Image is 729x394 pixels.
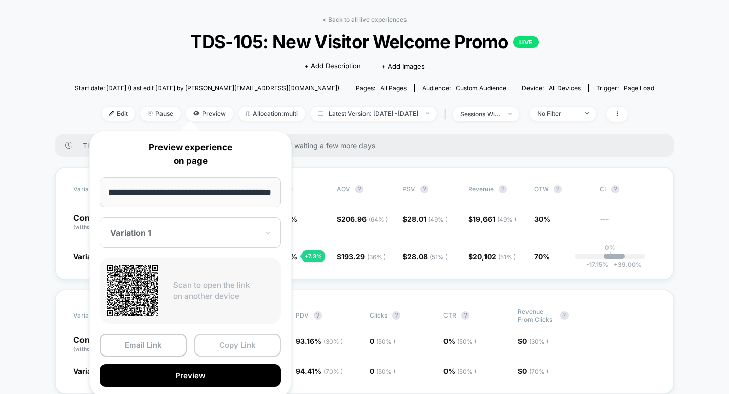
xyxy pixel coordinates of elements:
[355,185,363,193] button: ?
[402,252,448,261] span: $
[443,337,476,345] span: 0 %
[609,251,611,259] p: |
[314,311,322,320] button: ?
[148,111,153,116] img: end
[514,84,588,92] span: Device:
[102,107,135,121] span: Edit
[460,110,501,118] div: sessions with impression
[522,367,548,375] span: 0
[341,252,386,261] span: 193.29
[457,368,476,375] span: ( 50 % )
[194,334,281,357] button: Copy Link
[296,311,309,319] span: PDV
[614,261,618,268] span: +
[586,261,609,268] span: -17.15 %
[73,185,129,193] span: Variation
[513,36,539,48] p: LIVE
[380,84,407,92] span: all pages
[186,107,233,121] span: Preview
[422,84,506,92] div: Audience:
[499,185,507,193] button: ?
[518,337,548,345] span: $
[585,112,589,114] img: end
[173,280,273,302] p: Scan to open the link on another device
[310,107,437,121] span: Latest Version: [DATE] - [DATE]
[341,215,388,223] span: 206.96
[534,252,550,261] span: 70%
[468,252,516,261] span: $
[376,338,395,345] span: ( 50 % )
[370,337,395,345] span: 0
[426,112,429,114] img: end
[73,214,129,231] p: Control
[323,338,343,345] span: ( 30 % )
[337,185,350,193] span: AOV
[337,215,388,223] span: $
[73,224,119,230] span: (without changes)
[443,311,456,319] span: CTR
[73,346,119,352] span: (without changes)
[600,185,656,193] span: CI
[596,84,654,92] div: Trigger:
[554,185,562,193] button: ?
[104,31,625,52] span: TDS-105: New Visitor Welcome Promo
[549,84,581,92] span: all devices
[302,250,325,262] div: + 7.3 %
[508,113,512,115] img: end
[430,253,448,261] span: ( 51 % )
[100,334,187,357] button: Email Link
[381,62,425,70] span: + Add Images
[322,16,407,23] a: < Back to all live experiences
[473,252,516,261] span: 20,102
[560,311,569,320] button: ?
[605,244,615,251] p: 0%
[534,215,550,223] span: 30%
[100,364,281,387] button: Preview
[370,367,395,375] span: 0
[442,107,453,122] span: |
[140,107,181,121] span: Pause
[529,338,548,345] span: ( 30 % )
[75,84,339,92] span: Start date: [DATE] (Last edit [DATE] by [PERSON_NAME][EMAIL_ADDRESS][DOMAIN_NAME])
[296,367,343,375] span: 94.41 %
[369,216,388,223] span: ( 64 % )
[498,253,516,261] span: ( 51 % )
[468,215,516,223] span: $
[109,111,114,116] img: edit
[73,308,129,323] span: Variation
[402,215,448,223] span: $
[318,111,323,116] img: calendar
[428,216,448,223] span: ( 49 % )
[402,185,415,193] span: PSV
[73,252,109,261] span: Variation 1
[73,336,137,353] p: Control
[73,367,109,375] span: Variation 1
[497,216,516,223] span: ( 49 % )
[367,253,386,261] span: ( 36 % )
[537,110,578,117] div: No Filter
[534,185,590,193] span: OTW
[407,215,448,223] span: 28.01
[456,84,506,92] span: Custom Audience
[100,141,281,167] p: Preview experience on page
[461,311,469,320] button: ?
[518,367,548,375] span: $
[376,368,395,375] span: ( 50 % )
[83,141,654,150] span: There are still no statistically significant results. We recommend waiting a few more days
[356,84,407,92] div: Pages:
[522,337,548,345] span: 0
[609,261,642,268] span: 39.00 %
[443,367,476,375] span: 0 %
[473,215,516,223] span: 19,661
[407,252,448,261] span: 28.08
[246,111,250,116] img: rebalance
[624,84,654,92] span: Page Load
[323,368,343,375] span: ( 70 % )
[296,337,343,345] span: 93.16 %
[238,107,305,121] span: Allocation: multi
[600,216,656,231] span: ---
[611,185,619,193] button: ?
[457,338,476,345] span: ( 50 % )
[468,185,494,193] span: Revenue
[518,308,555,323] span: Revenue From Clicks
